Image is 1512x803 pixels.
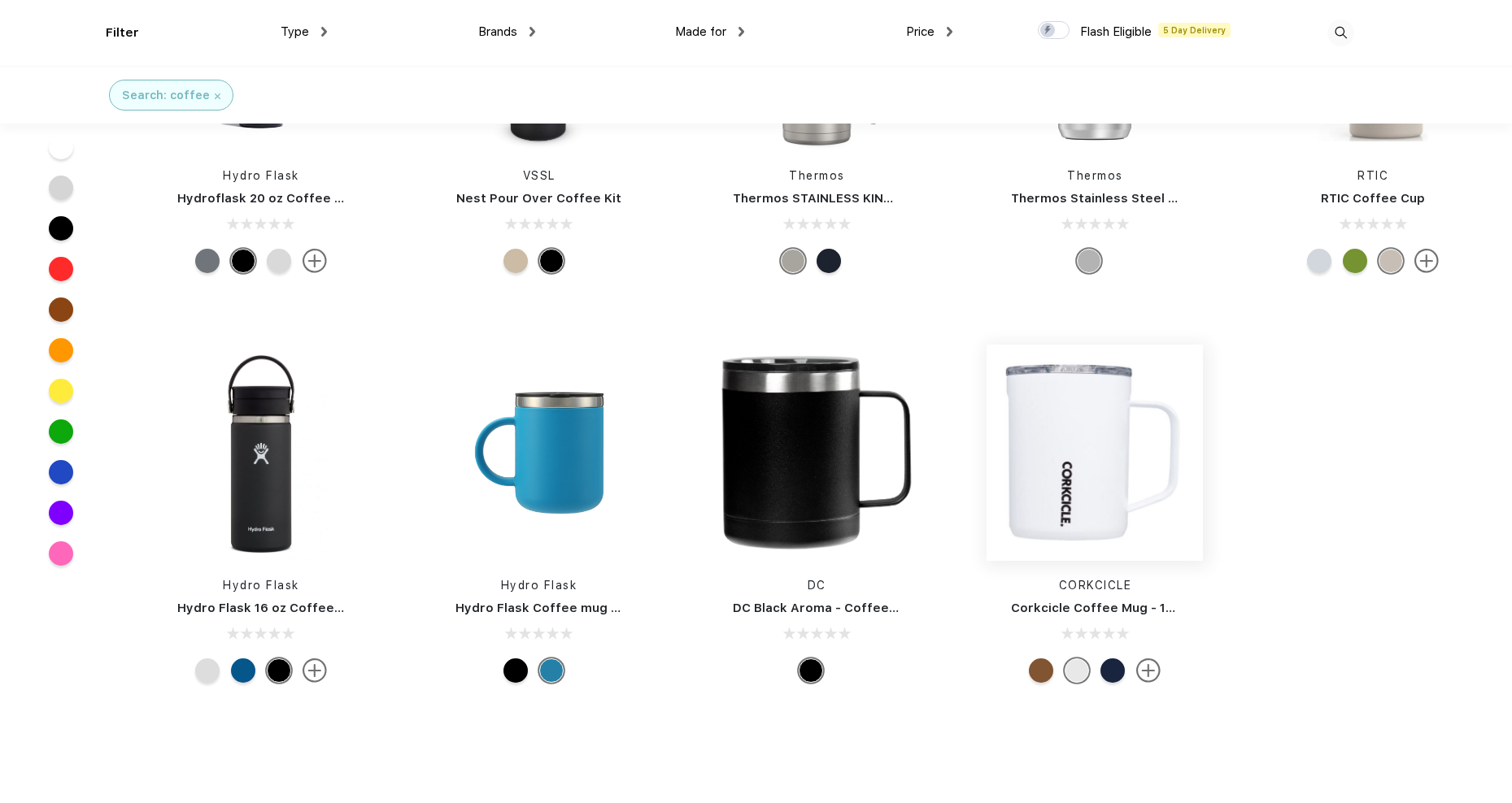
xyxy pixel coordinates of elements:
[195,658,220,683] div: White
[733,601,918,615] a: DC Black Aroma - Coffee Mug
[1080,24,1152,39] span: Flash Eligible
[122,87,210,104] div: Search: coffee
[321,27,327,37] img: dropdown.png
[478,24,517,39] span: Brands
[817,249,841,273] div: Midnight Blue
[267,658,291,683] div: Black
[529,27,535,37] img: dropdown.png
[177,601,451,615] a: Hydro Flask 16 oz Coffee with Flex Sip™ Lid
[455,601,638,615] a: Hydro Flask Coffee mug 12oz
[733,191,1026,206] a: Thermos STAINLESS KING™ COFFEE MUG 16OZ
[303,249,327,273] img: more.svg
[1307,249,1331,273] div: Stainless Steel
[799,658,823,683] div: Black
[281,24,309,39] span: Type
[106,24,139,42] div: Filter
[1343,249,1367,273] div: Tree Frog
[431,345,647,561] img: func=resize&h=266
[906,24,935,39] span: Price
[456,191,621,206] a: Nest Pour Over Coffee Kit
[1067,169,1123,182] a: Thermos
[789,169,845,182] a: Thermos
[231,658,255,683] div: Cobalt
[1059,579,1132,592] a: CORKCICLE
[1011,191,1299,206] a: Thermos Stainless Steel Coffee Cup Insulator
[303,658,327,683] img: more.svg
[231,249,255,273] div: Black
[1065,658,1089,683] div: Gloss White
[153,345,369,561] img: func=resize&h=266
[947,27,952,37] img: dropdown.png
[781,249,805,273] div: Matte Stainless Steel
[1029,658,1053,683] div: Walnut
[1414,249,1439,273] img: more.svg
[223,579,299,592] a: Hydro Flask
[539,249,564,273] div: Black
[501,579,577,592] a: Hydro Flask
[987,345,1203,561] img: func=resize&h=266
[1327,20,1354,46] img: desktop_search.svg
[503,249,528,273] div: Cream
[223,169,299,182] a: Hydro Flask
[1100,658,1125,683] div: Gloss Navy
[1011,601,1195,615] a: Corkcicle Coffee Mug - 16 oz.
[267,249,291,273] div: White
[739,27,744,37] img: dropdown.png
[523,169,556,182] a: VSSL
[808,579,826,592] a: DC
[675,24,726,39] span: Made for
[1077,249,1101,273] div: Stainless Steel
[539,658,564,683] div: Pacific
[177,191,447,206] a: Hydroflask 20 oz Coffee with Flex Sip™ Lid
[1136,658,1161,683] img: more.svg
[708,345,925,561] img: func=resize&h=266
[1321,191,1425,206] a: RTIC Coffee Cup
[1357,169,1388,182] a: RTIC
[215,93,220,99] img: filter_cancel.svg
[195,249,220,273] div: Stone
[503,658,528,683] div: Black
[1379,249,1403,273] div: Beach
